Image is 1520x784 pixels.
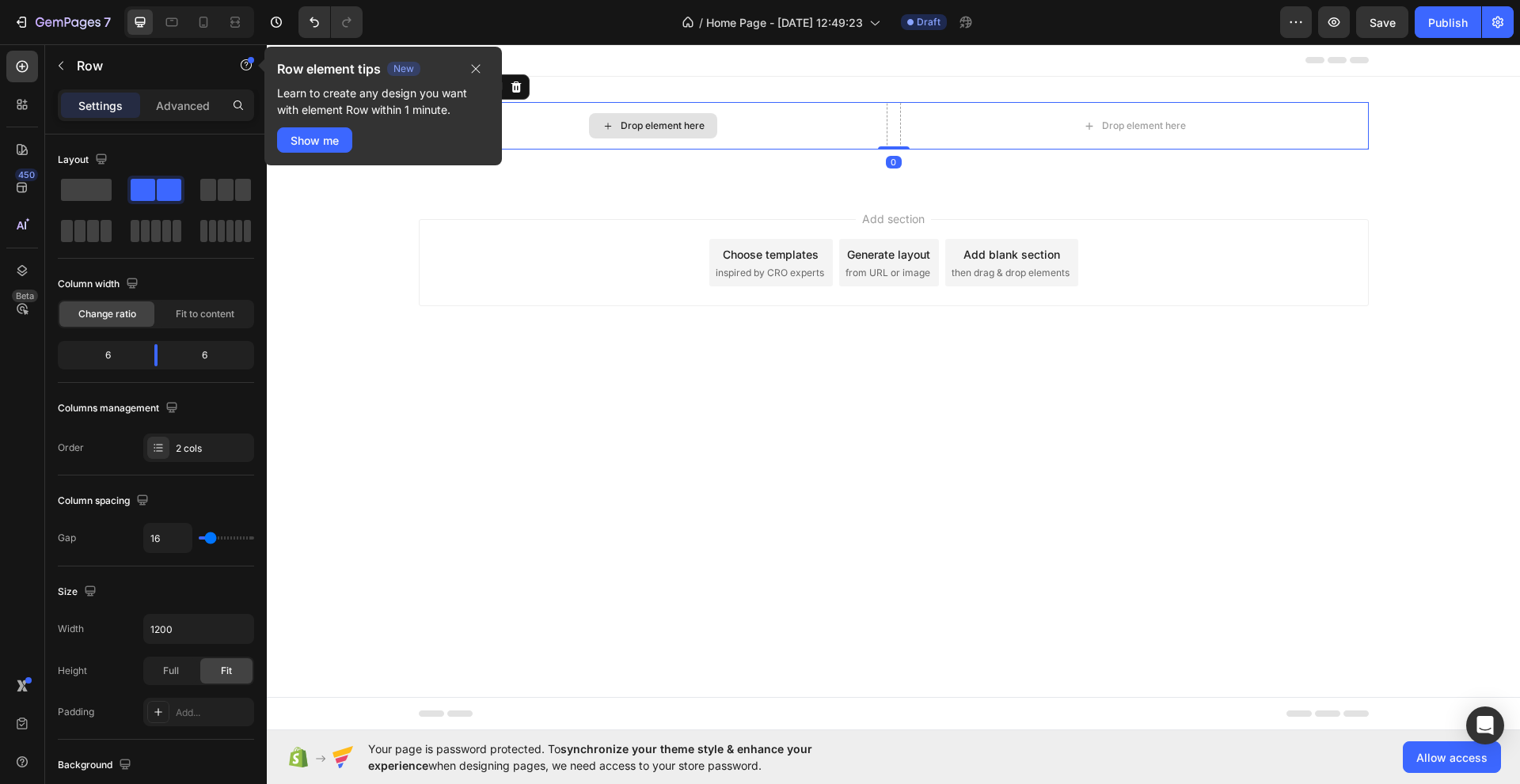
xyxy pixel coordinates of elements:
[144,615,253,643] input: Auto
[58,441,84,455] div: Order
[58,150,111,171] div: Layout
[685,222,803,236] span: then drag & drop elements
[368,740,874,774] span: Your page is password protected. To when designing pages, we need access to your store password.
[58,622,84,636] div: Width
[706,14,863,31] span: Home Page - [DATE] 12:49:23
[156,97,210,114] p: Advanced
[61,344,142,366] div: 6
[58,755,135,776] div: Background
[176,307,234,321] span: Fit to content
[58,531,76,545] div: Gap
[58,581,100,603] div: Size
[163,664,179,678] span: Full
[78,97,123,114] p: Settings
[58,398,181,419] div: Columns management
[580,202,663,218] div: Generate layout
[267,44,1520,730] iframe: Design area
[172,36,198,50] div: Row
[58,664,87,678] div: Height
[1416,749,1488,766] span: Allow access
[104,13,111,32] p: 7
[697,202,793,218] div: Add blank section
[221,664,232,678] span: Fit
[12,290,38,302] div: Beta
[1428,14,1468,31] div: Publish
[1356,6,1408,38] button: Save
[449,222,557,236] span: inspired by CRO experts
[1370,16,1396,29] span: Save
[835,75,919,88] div: Drop element here
[1415,6,1481,38] button: Publish
[579,222,663,236] span: from URL or image
[15,169,38,181] div: 450
[58,705,94,719] div: Padding
[298,6,363,38] div: Undo/Redo
[77,56,211,75] p: Row
[1403,741,1501,773] button: Allow access
[354,75,438,88] div: Drop element here
[589,166,664,183] span: Add section
[456,202,552,218] div: Choose templates
[144,524,192,552] input: Auto
[1466,706,1504,744] div: Open Intercom Messenger
[176,441,250,456] div: 2 cols
[6,6,118,38] button: 7
[58,490,152,512] div: Column spacing
[176,706,250,720] div: Add...
[78,307,136,321] span: Change ratio
[170,344,251,366] div: 6
[58,274,142,295] div: Column width
[368,742,812,772] span: synchronize your theme style & enhance your experience
[619,112,635,124] div: 0
[699,14,703,31] span: /
[917,15,940,29] span: Draft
